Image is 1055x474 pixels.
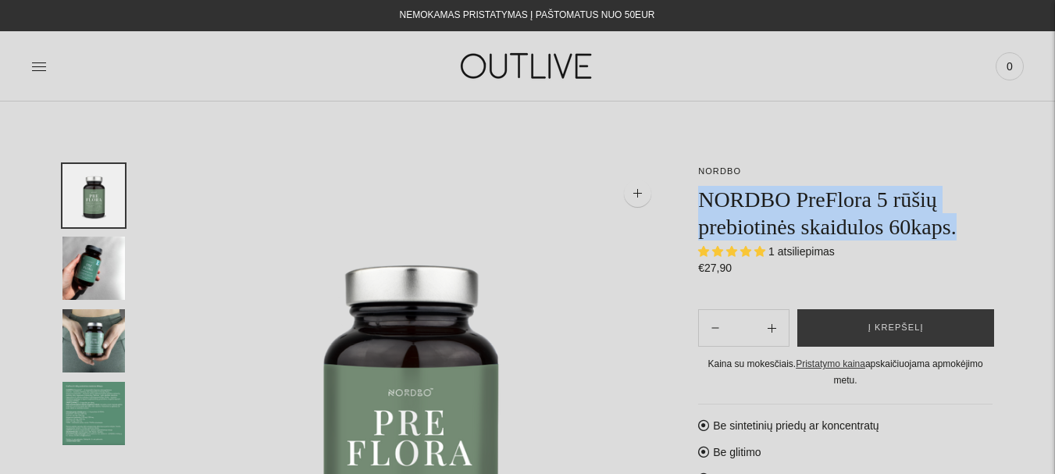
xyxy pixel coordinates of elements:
[698,262,732,274] span: €27,90
[698,245,768,258] span: 5.00 stars
[996,49,1024,84] a: 0
[699,309,732,347] button: Add product quantity
[698,186,993,241] h1: NORDBO PreFlora 5 rūšių prebiotinės skaidulos 60kaps.
[62,237,125,300] button: Translation missing: en.general.accessibility.image_thumbail
[698,356,993,388] div: Kaina su mokesčiais. apskaičiuojama apmokėjimo metu.
[796,358,865,369] a: Pristatymo kaina
[755,309,789,347] button: Subtract product quantity
[62,164,125,227] button: Translation missing: en.general.accessibility.image_thumbail
[797,309,994,347] button: Į krepšelį
[732,317,755,340] input: Product quantity
[768,245,835,258] span: 1 atsiliepimas
[62,382,125,445] button: Translation missing: en.general.accessibility.image_thumbail
[400,6,655,25] div: NEMOKAMAS PRISTATYMAS Į PAŠTOMATUS NUO 50EUR
[999,55,1021,77] span: 0
[62,309,125,372] button: Translation missing: en.general.accessibility.image_thumbail
[868,320,924,336] span: Į krepšelį
[698,166,741,176] a: NORDBO
[430,39,626,93] img: OUTLIVE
